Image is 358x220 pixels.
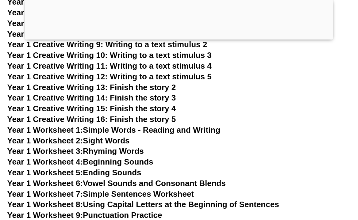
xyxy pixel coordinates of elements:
a: Year 1 Creative Writing 13: Finish the story 2 [7,83,176,92]
a: Year 1 Worksheet 4:Beginning Sounds [7,157,153,166]
a: Year 1 Creative Writing 12: Writing to a text stimulus 5 [7,72,212,81]
a: Year 1 Worksheet 5:Ending Sounds [7,168,141,177]
a: Year 1 Creative Writing 8: Finish the story [7,29,165,39]
span: Year 1 Worksheet 1: [7,125,83,135]
span: Year 1 Worksheet 6: [7,179,83,188]
a: Year 1 Worksheet 2:Sight Words [7,136,130,145]
a: Year 1 Worksheet 7:Simple Sentences Worksheet [7,189,194,199]
span: Year 1 Worksheet 3: [7,146,83,156]
a: Year 1 Worksheet 3:Rhyming Words [7,146,144,156]
a: Year 1 Creative Writing 10: Writing to a text stimulus 3 [7,51,212,60]
a: Year 1 Worksheet 1:Simple Words - Reading and Writing [7,125,221,135]
a: Year 1 Creative Writing 14: Finish the story 3 [7,93,176,102]
iframe: Chat Widget [253,151,358,220]
a: Year 1 Worksheet 6:Vowel Sounds and Consonant Blends [7,179,226,188]
a: Year 1 Creative Writing 6: Writing to a stimulus 5 [7,8,191,17]
span: Year 1 Worksheet 7: [7,189,83,199]
a: Year 1 Creative Writing 7: Writing to a text stimulus [7,19,201,28]
a: Year 1 Worksheet 8:Using Capital Letters at the Beginning of Sentences [7,200,279,209]
span: Year 1 Worksheet 8: [7,200,83,209]
a: Year 1 Creative Writing 11: Writing to a text stimulus 4 [7,61,212,70]
span: Year 1 Worksheet 4: [7,157,83,166]
span: Year 1 Worksheet 9: [7,211,83,220]
a: Year 1 Creative Writing 9: Writing to a text stimulus 2 [7,40,207,49]
a: Year 1 Creative Writing 16: Finish the story 5 [7,115,176,124]
a: Year 1 Worksheet 9:Punctuation Practice [7,211,162,220]
a: Year 1 Creative Writing 15: Finish the story 4 [7,104,176,113]
span: Year 1 Worksheet 2: [7,136,83,145]
span: Year 1 Worksheet 5: [7,168,83,177]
